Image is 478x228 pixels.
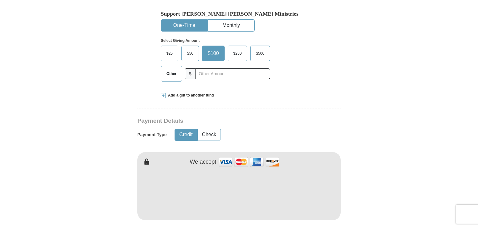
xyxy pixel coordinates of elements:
span: Add a gift to another fund [166,93,214,98]
button: Credit [175,129,197,141]
input: Other Amount [195,68,270,79]
span: $25 [163,49,176,58]
h3: Payment Details [137,117,297,125]
span: $ [185,68,196,79]
span: $250 [230,49,245,58]
span: $500 [253,49,267,58]
h4: We accept [190,159,216,166]
h5: Payment Type [137,132,167,137]
button: Check [198,129,221,141]
button: Monthly [208,20,254,31]
strong: Select Giving Amount [161,38,200,43]
span: Other [163,69,180,78]
h5: Support [PERSON_NAME] [PERSON_NAME] Ministries [161,11,317,17]
img: credit cards accepted [218,155,280,169]
span: $100 [205,49,222,58]
span: $50 [184,49,196,58]
button: One-Time [161,20,207,31]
